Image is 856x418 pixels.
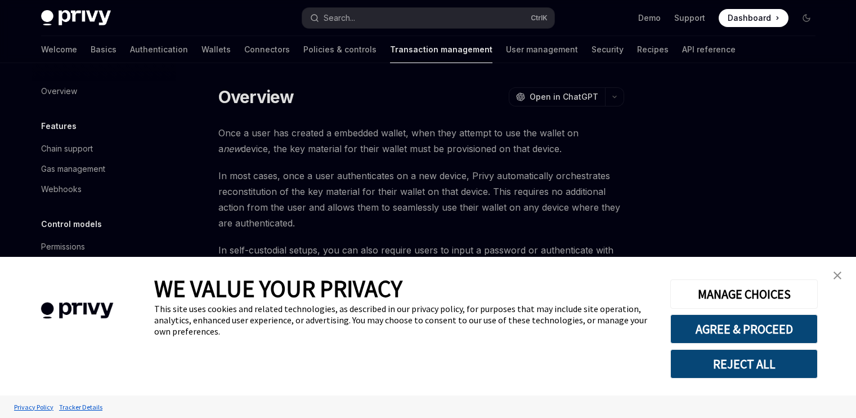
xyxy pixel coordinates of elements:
a: Authentication [130,36,188,63]
button: REJECT ALL [670,349,818,379]
a: Welcome [41,36,77,63]
h5: Features [41,119,77,133]
span: Open in ChatGPT [530,91,598,103]
a: close banner [826,264,849,287]
span: WE VALUE YOUR PRIVACY [154,274,402,303]
a: Connectors [244,36,290,63]
a: Webhooks [32,179,176,199]
a: Privacy Policy [11,397,56,417]
button: Toggle dark mode [797,9,815,27]
a: Support [674,12,705,24]
img: dark logo [41,10,111,26]
div: This site uses cookies and related technologies, as described in our privacy policy, for purposes... [154,303,653,337]
span: In self-custodial setups, you can also require users to input a password or authenticate with the... [218,242,624,290]
span: Once a user has created a embedded wallet, when they attempt to use the wallet on a device, the k... [218,125,624,157]
span: Dashboard [728,12,771,24]
div: Overview [41,85,77,98]
a: API reference [682,36,736,63]
img: close banner [833,272,841,279]
div: Permissions [41,240,85,254]
a: Tracker Details [56,397,105,417]
a: Chain support [32,139,176,159]
div: Gas management [41,162,105,176]
div: Webhooks [41,183,82,196]
a: Demo [638,12,661,24]
a: Recipes [637,36,669,63]
a: Policies & controls [303,36,377,63]
a: Overview [32,81,176,101]
button: MANAGE CHOICES [670,279,818,309]
a: Security [591,36,624,63]
div: Chain support [41,142,93,155]
a: User management [506,36,578,63]
img: company logo [17,286,137,335]
h1: Overview [218,87,294,107]
a: Basics [91,36,116,63]
h5: Control models [41,217,102,231]
a: Gas management [32,159,176,179]
a: Transaction management [390,36,492,63]
button: AGREE & PROCEED [670,314,818,344]
a: Permissions [32,237,176,257]
span: Ctrl K [531,14,548,23]
div: Search... [324,11,355,25]
button: Open in ChatGPT [509,87,605,106]
span: In most cases, once a user authenticates on a new device, Privy automatically orchestrates recons... [218,168,624,231]
a: Dashboard [719,9,788,27]
button: Search...CtrlK [302,8,554,28]
a: Wallets [201,36,231,63]
em: new [223,143,241,154]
